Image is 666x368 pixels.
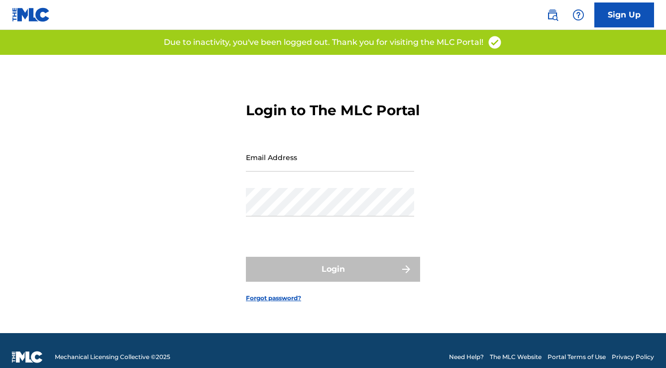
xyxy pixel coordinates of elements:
a: Portal Terms of Use [548,353,606,362]
p: Due to inactivity, you've been logged out. Thank you for visiting the MLC Portal! [164,36,483,48]
div: Help [568,5,588,25]
img: access [487,35,502,50]
span: Mechanical Licensing Collective © 2025 [55,353,170,362]
a: Public Search [543,5,562,25]
img: search [547,9,558,21]
img: MLC Logo [12,7,50,22]
img: logo [12,351,43,363]
a: Forgot password? [246,294,301,303]
a: The MLC Website [490,353,542,362]
a: Sign Up [594,2,654,27]
h3: Login to The MLC Portal [246,102,420,119]
img: help [572,9,584,21]
a: Privacy Policy [612,353,654,362]
a: Need Help? [449,353,484,362]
